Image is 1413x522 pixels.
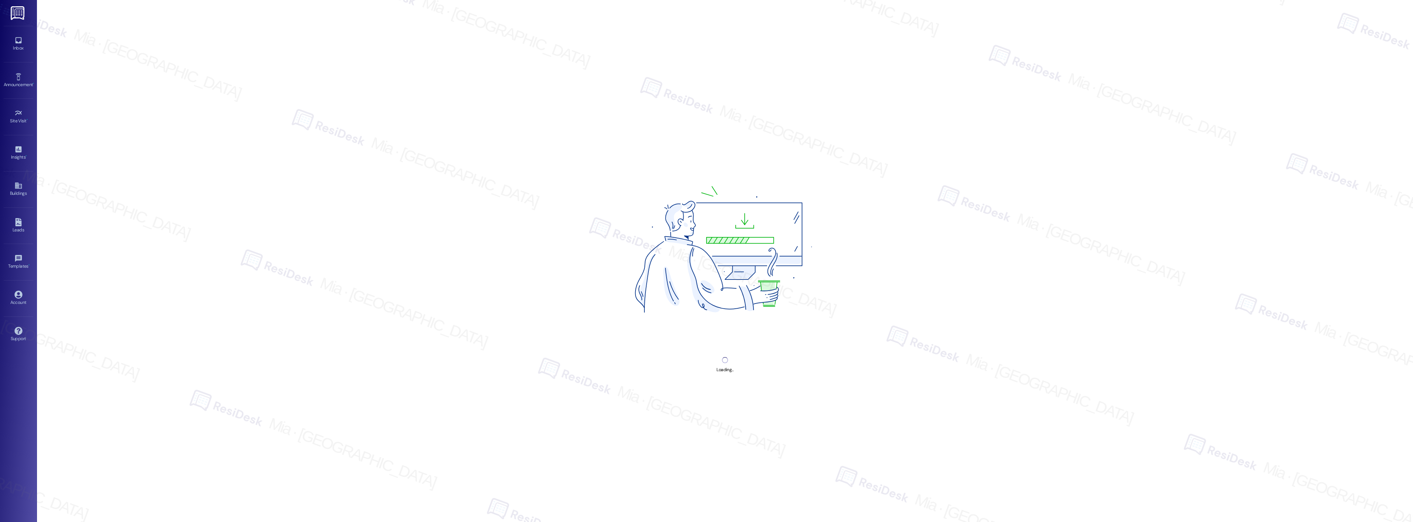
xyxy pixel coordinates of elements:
[26,153,27,159] span: •
[4,143,33,163] a: Insights •
[4,179,33,199] a: Buildings
[4,252,33,272] a: Templates •
[4,34,33,54] a: Inbox
[716,366,733,374] div: Loading...
[33,81,34,86] span: •
[11,6,26,20] img: ResiDesk Logo
[4,107,33,127] a: Site Visit •
[28,262,30,268] span: •
[4,216,33,236] a: Leads
[4,288,33,308] a: Account
[27,117,28,122] span: •
[4,325,33,345] a: Support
